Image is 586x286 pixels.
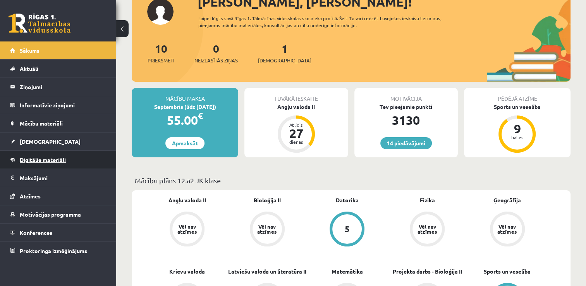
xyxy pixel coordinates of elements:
[20,247,87,254] span: Proktoringa izmēģinājums
[198,15,462,29] div: Laipni lūgts savā Rīgas 1. Tālmācības vidusskolas skolnieka profilā. Šeit Tu vari redzēt tuvojošo...
[354,111,458,129] div: 3130
[132,88,238,103] div: Mācību maksa
[20,65,38,72] span: Aktuāli
[20,120,63,127] span: Mācību materiāli
[20,156,66,163] span: Digitālie materiāli
[198,110,203,121] span: €
[147,212,227,248] a: Vēl nav atzīmes
[20,229,52,236] span: Konferences
[258,41,311,64] a: 1[DEMOGRAPHIC_DATA]
[20,211,81,218] span: Motivācijas programma
[10,60,107,78] a: Aktuāli
[10,96,107,114] a: Informatīvie ziņojumi
[285,122,308,127] div: Atlicis
[420,196,435,204] a: Fizika
[20,193,41,200] span: Atzīmes
[194,57,238,64] span: Neizlasītās ziņas
[10,114,107,132] a: Mācību materiāli
[132,111,238,129] div: 55.00
[148,41,174,64] a: 10Priekšmeti
[285,140,308,144] div: dienas
[380,137,432,149] a: 14 piedāvājumi
[132,103,238,111] div: Septembris (līdz [DATE])
[10,151,107,169] a: Digitālie materiāli
[332,267,363,276] a: Matemātika
[387,212,467,248] a: Vēl nav atzīmes
[285,127,308,140] div: 27
[165,137,204,149] a: Apmaksāt
[10,187,107,205] a: Atzīmes
[168,196,206,204] a: Angļu valoda II
[20,169,107,187] legend: Maksājumi
[467,212,547,248] a: Vēl nav atzīmes
[307,212,387,248] a: 5
[10,242,107,260] a: Proktoringa izmēģinājums
[393,267,462,276] a: Projekta darbs - Bioloģija II
[258,57,311,64] span: [DEMOGRAPHIC_DATA]
[354,88,458,103] div: Motivācija
[10,224,107,241] a: Konferences
[10,205,107,223] a: Motivācijas programma
[493,196,521,204] a: Ģeogrāfija
[254,196,281,204] a: Bioloģija II
[244,103,348,111] div: Angļu valoda II
[10,78,107,96] a: Ziņojumi
[497,224,518,234] div: Vēl nav atzīmes
[416,224,438,234] div: Vēl nav atzīmes
[336,196,359,204] a: Datorika
[20,78,107,96] legend: Ziņojumi
[9,14,70,33] a: Rīgas 1. Tālmācības vidusskola
[244,103,348,154] a: Angļu valoda II Atlicis 27 dienas
[135,175,567,186] p: Mācību plāns 12.a2 JK klase
[20,47,40,54] span: Sākums
[345,225,350,233] div: 5
[20,96,107,114] legend: Informatīvie ziņojumi
[228,267,306,276] a: Latviešu valoda un literatūra II
[464,88,571,103] div: Pēdējā atzīme
[256,224,278,234] div: Vēl nav atzīmes
[505,135,529,140] div: balles
[148,57,174,64] span: Priekšmeti
[10,41,107,59] a: Sākums
[176,224,198,234] div: Vēl nav atzīmes
[227,212,308,248] a: Vēl nav atzīmes
[20,138,81,145] span: [DEMOGRAPHIC_DATA]
[354,103,458,111] div: Tev pieejamie punkti
[194,41,238,64] a: 0Neizlasītās ziņas
[484,267,531,276] a: Sports un veselība
[10,169,107,187] a: Maksājumi
[169,267,205,276] a: Krievu valoda
[10,133,107,150] a: [DEMOGRAPHIC_DATA]
[244,88,348,103] div: Tuvākā ieskaite
[505,122,529,135] div: 9
[464,103,571,154] a: Sports un veselība 9 balles
[464,103,571,111] div: Sports un veselība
